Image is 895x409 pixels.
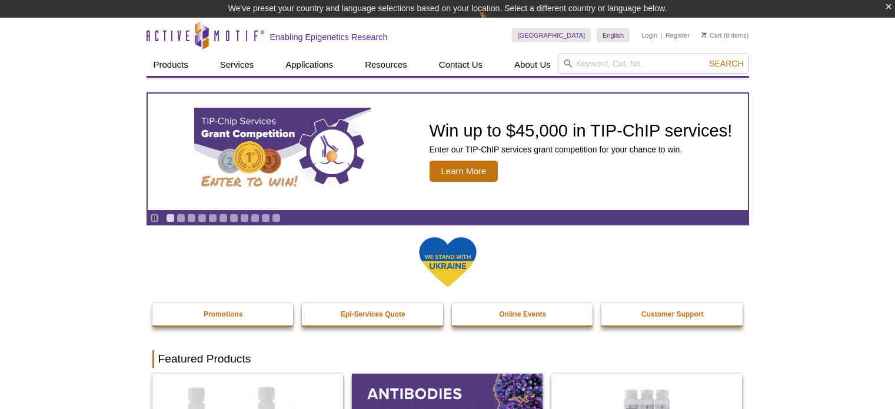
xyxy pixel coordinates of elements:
[558,54,749,74] input: Keyword, Cat. No.
[452,303,594,325] a: Online Events
[512,28,591,42] a: [GEOGRAPHIC_DATA]
[229,214,238,222] a: Go to slide 7
[261,214,270,222] a: Go to slide 10
[194,108,371,196] img: TIP-ChIP Services Grant Competition
[507,54,558,76] a: About Us
[219,214,228,222] a: Go to slide 6
[208,214,217,222] a: Go to slide 5
[701,28,749,42] li: (0 items)
[701,31,722,39] a: Cart
[709,59,743,68] span: Search
[152,350,743,368] h2: Featured Products
[177,214,185,222] a: Go to slide 2
[272,214,281,222] a: Go to slide 11
[641,31,657,39] a: Login
[213,54,261,76] a: Services
[601,303,744,325] a: Customer Support
[270,32,388,42] h2: Enabling Epigenetics Research
[666,31,690,39] a: Register
[358,54,414,76] a: Resources
[302,303,444,325] a: Epi-Services Quote
[187,214,196,222] a: Go to slide 3
[198,214,207,222] a: Go to slide 4
[148,94,748,210] article: TIP-ChIP Services Grant Competition
[430,161,498,182] span: Learn More
[432,54,490,76] a: Contact Us
[430,144,733,155] p: Enter our TIP-ChIP services grant competition for your chance to win.
[204,310,243,318] strong: Promotions
[240,214,249,222] a: Go to slide 8
[147,54,195,76] a: Products
[499,310,546,318] strong: Online Events
[641,310,703,318] strong: Customer Support
[166,214,175,222] a: Go to slide 1
[278,54,340,76] a: Applications
[148,94,748,210] a: TIP-ChIP Services Grant Competition Win up to $45,000 in TIP-ChIP services! Enter our TIP-ChIP se...
[418,236,477,288] img: We Stand With Ukraine
[706,58,747,69] button: Search
[152,303,295,325] a: Promotions
[661,28,663,42] li: |
[701,32,707,38] img: Your Cart
[251,214,259,222] a: Go to slide 9
[150,214,159,222] a: Toggle autoplay
[341,310,405,318] strong: Epi-Services Quote
[430,122,733,139] h2: Win up to $45,000 in TIP-ChIP services!
[597,28,630,42] a: English
[479,9,510,36] img: Change Here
